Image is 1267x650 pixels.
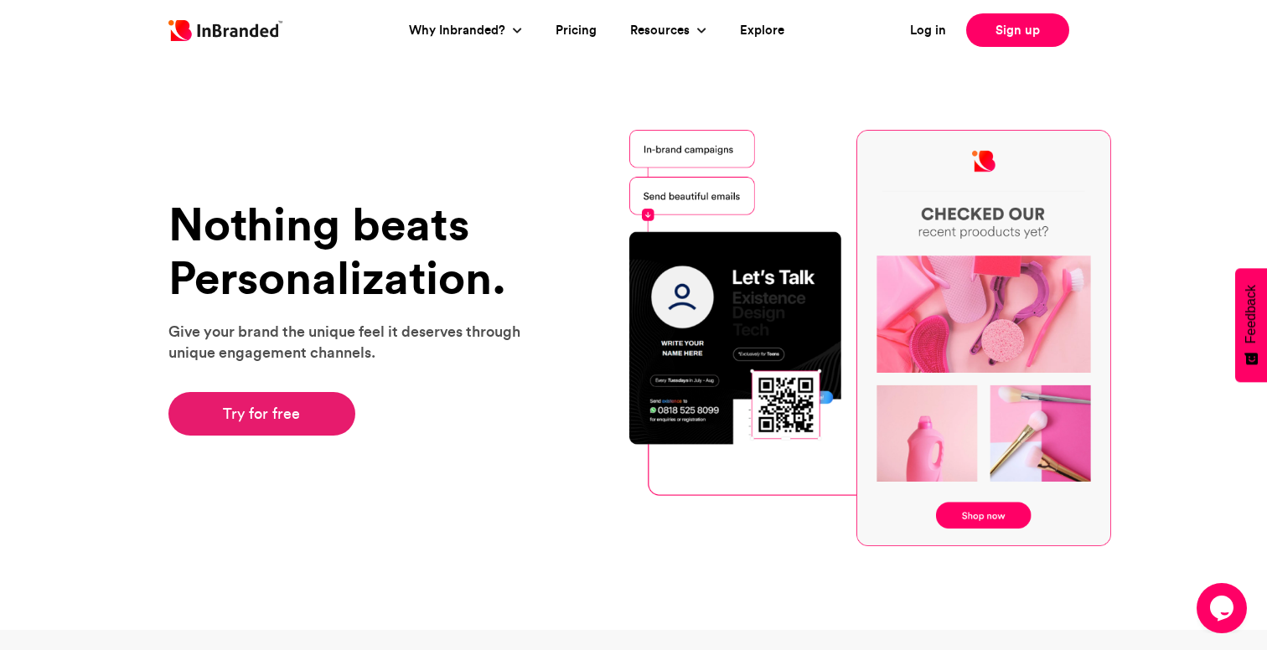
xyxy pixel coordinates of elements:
[409,21,509,40] a: Why Inbranded?
[630,21,694,40] a: Resources
[168,198,541,304] h1: Nothing beats Personalization.
[1197,583,1250,633] iframe: chat widget
[1244,285,1259,343] span: Feedback
[740,21,784,40] a: Explore
[966,13,1069,47] a: Sign up
[1235,268,1267,382] button: Feedback - Show survey
[556,21,597,40] a: Pricing
[168,321,541,363] p: Give your brand the unique feel it deserves through unique engagement channels.
[168,392,355,436] a: Try for free
[168,20,282,41] img: Inbranded
[910,21,946,40] a: Log in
